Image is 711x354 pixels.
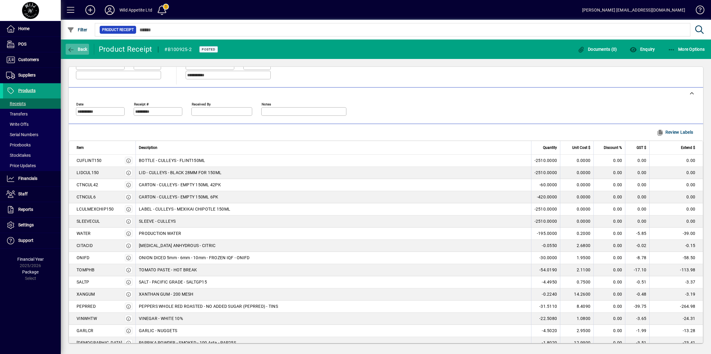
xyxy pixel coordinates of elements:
span: Documents (0) [578,47,617,52]
span: Pricebooks [6,143,31,147]
td: 0.00 [625,167,649,179]
td: -30.0000 [531,252,560,264]
td: -2510.0000 [531,215,560,228]
button: Back [66,44,89,55]
span: Financial Year [17,257,44,262]
span: 0.0000 [577,206,591,212]
div: VINWHTW [77,315,97,321]
td: -60.0000 [531,179,560,191]
td: -0.51 [625,276,649,288]
div: CITACID [77,242,93,249]
td: -5.85 [625,228,649,240]
span: Support [18,238,33,243]
span: Back [67,47,88,52]
td: -3.51 [625,337,649,349]
div: CTNCUL6 [77,194,96,200]
span: Filter [67,27,88,32]
button: Add [81,5,100,15]
td: -31.5110 [531,301,560,313]
td: -3.65 [625,313,649,325]
span: 1.9500 [577,255,591,261]
a: Settings [3,218,61,233]
td: -3.19 [649,288,703,301]
td: -13.28 [649,325,703,337]
td: 0.00 [649,167,703,179]
span: 0.7500 [577,279,591,285]
div: WATER [77,230,91,236]
div: TOMPHB [77,267,95,273]
div: Wild Appetite Ltd [119,5,152,15]
td: TOMATO PASTE - HOT BREAK [136,264,531,276]
td: -22.5080 [531,313,560,325]
button: Filter [66,24,89,35]
td: 0.00 [593,337,625,349]
mat-label: Receipt # [134,102,149,106]
td: 0.00 [625,155,649,167]
td: -113.98 [649,264,703,276]
span: 14.2600 [574,291,590,297]
td: 0.00 [649,203,703,215]
span: Enquiry [630,47,655,52]
td: PRODUCTION WATER [136,228,531,240]
td: ONION DICED 5mm - 6mm - 10mm - FROZEN IQF - ONIFD [136,252,531,264]
a: Financials [3,171,61,186]
span: Products [18,88,36,93]
td: -4.4950 [531,276,560,288]
span: Staff [18,191,28,196]
span: 8.4090 [577,303,591,309]
td: 0.00 [593,276,625,288]
td: 0.00 [593,325,625,337]
span: POS [18,42,26,46]
td: -0.2240 [531,288,560,301]
mat-label: Notes [262,102,271,106]
td: VINEGAR - WHITE 10% [136,313,531,325]
td: 0.00 [625,215,649,228]
div: XANGUM [77,291,95,297]
td: 0.00 [649,215,703,228]
td: -23.41 [649,337,703,349]
td: 0.00 [593,240,625,252]
td: 0.00 [649,179,703,191]
div: LIDCUL150 [77,170,99,176]
td: -4.5020 [531,325,560,337]
span: Description [139,144,157,151]
td: -0.48 [625,288,649,301]
span: 2.9500 [577,328,591,334]
td: -420.0000 [531,191,560,203]
td: [MEDICAL_DATA] ANHYDROUS - CITRIC [136,240,531,252]
span: 0.0000 [577,194,591,200]
span: Item [77,144,84,151]
td: 0.00 [593,179,625,191]
td: 0.00 [625,203,649,215]
td: 0.00 [593,155,625,167]
span: Write Offs [6,122,29,127]
td: -39.00 [649,228,703,240]
td: XANTHAN GUM - 200 MESH [136,288,531,301]
span: Review Labels [656,127,693,137]
div: GARLCR [77,328,94,334]
span: Package [22,270,39,274]
mat-label: Date [76,102,84,106]
td: LABEL - CULLEYS - MEXIKAI CHIPOTLE 150ML [136,203,531,215]
span: Settings [18,222,34,227]
td: PAPRIKA POWDER - SMOKED - 100 Asta - PAP25S [136,337,531,349]
td: -2510.0000 [531,167,560,179]
span: 12.9900 [574,340,590,346]
a: Suppliers [3,68,61,83]
div: #B100925-2 [164,45,192,54]
div: ONIFD [77,255,89,261]
a: Stocktakes [3,150,61,160]
span: Receipts [6,101,26,106]
span: Stocktakes [6,153,31,158]
span: Quantity [543,144,557,151]
td: -2510.0000 [531,203,560,215]
td: PEPPERS WHOLE RED ROASTED - NO ADDED SUGAR (PEPRRED) - TINS [136,301,531,313]
td: -2510.0000 [531,155,560,167]
div: [PERSON_NAME] [EMAIL_ADDRESS][DOMAIN_NAME] [582,5,685,15]
td: 0.00 [593,167,625,179]
div: CTNCUL42 [77,182,98,188]
a: Serial Numbers [3,129,61,140]
td: -0.02 [625,240,649,252]
span: Customers [18,57,39,62]
div: SLEEVECUL [77,218,100,224]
